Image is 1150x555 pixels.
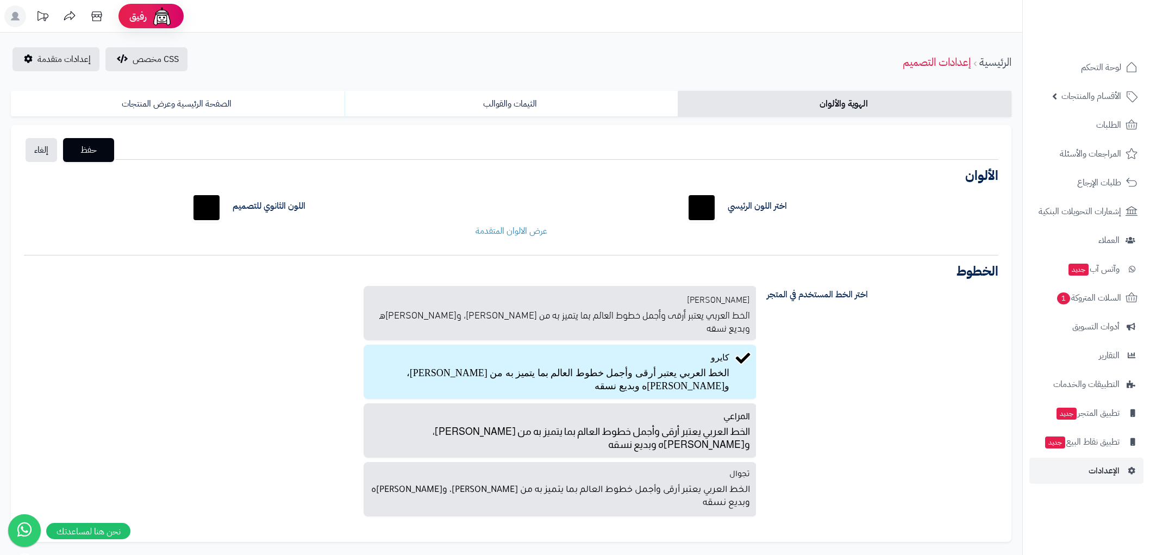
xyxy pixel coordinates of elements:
span: [PERSON_NAME] [687,292,750,305]
span: رفيق [129,10,147,23]
span: وآتس آب [1067,261,1120,277]
span: لوحة التحكم [1081,60,1121,75]
span: الأقسام والمنتجات [1061,89,1121,104]
a: تطبيق المتجرجديد [1029,400,1143,426]
a: الثيمات والقوالب [345,91,678,117]
span: الطلبات [1096,117,1121,133]
a: أدوات التسويق [1029,314,1143,340]
span: الإعدادات [1089,463,1120,478]
a: الهوية والألوان [678,91,1011,117]
a: العملاء [1029,227,1143,253]
a: التطبيقات والخدمات [1029,371,1143,397]
span: المراعي [723,411,750,421]
span: التقارير [1099,348,1120,363]
span: CSS مخصص [133,53,179,66]
span: السلات المتروكة [1056,290,1121,305]
span: جديد [1057,408,1077,420]
p: الخط العربي يعتبر أرقى وأجمل خطوط العالم بما يتميز به من [PERSON_NAME]، و[PERSON_NAME]ه وبديع نسقه [370,305,750,334]
span: كايرو [711,353,729,362]
span: جديد [1045,436,1065,448]
a: الإعدادات [1029,458,1143,484]
a: إلغاء [26,138,57,162]
h3: الخطوط [24,265,998,278]
a: الصفحة الرئيسية وعرض المنتجات [11,91,345,117]
p: الخط العربي يعتبر أرقى وأجمل خطوط العالم بما يتميز به من [PERSON_NAME]، و[PERSON_NAME]ه وبديع نسقه [370,482,750,510]
span: العملاء [1098,233,1120,248]
span: إعدادات متقدمة [37,53,91,66]
span: تطبيق نقاط البيع [1044,434,1120,450]
span: تطبيق المتجر [1055,406,1120,421]
span: جديد [1068,264,1089,276]
label: اختر اللون الرئيسي [728,200,787,213]
a: إشعارات التحويلات البنكية [1029,198,1143,225]
a: تحديثات المنصة [29,5,56,30]
span: تجوال [729,471,750,479]
h3: الألوان [24,169,998,182]
a: وآتس آبجديد [1029,256,1143,282]
span: التطبيقات والخدمات [1053,377,1120,392]
span: إشعارات التحويلات البنكية [1039,204,1121,219]
p: الخط العربي يعتبر أرقى وأجمل خطوط العالم بما يتميز به من [PERSON_NAME]، و[PERSON_NAME]ه وبديع نسقه [370,364,729,392]
a: الرئيسية [979,54,1011,70]
span: المراجعات والأسئلة [1060,146,1121,161]
a: التقارير [1029,342,1143,369]
a: إعدادات متقدمة [12,47,99,71]
span: طلبات الإرجاع [1077,175,1121,190]
button: حفظ [63,138,114,162]
a: السلات المتروكة1 [1029,285,1143,311]
label: اللون الثانوي للتصميم [233,200,305,213]
p: الخط العربي يعتبر أرقى وأجمل خطوط العالم بما يتميز به من [PERSON_NAME]، و[PERSON_NAME]ه وبديع نسقه [370,423,750,451]
a: إعدادات التصميم [903,54,971,70]
a: الطلبات [1029,112,1143,138]
a: المراجعات والأسئلة [1029,141,1143,167]
a: تطبيق نقاط البيعجديد [1029,429,1143,455]
a: طلبات الإرجاع [1029,170,1143,196]
span: حفظ [72,144,105,157]
button: CSS مخصص [105,47,187,71]
img: ai-face.png [151,5,173,27]
span: أدوات التسويق [1072,319,1120,334]
span: 1 [1057,292,1070,304]
a: لوحة التحكم [1029,54,1143,80]
a: عرض الالوان المتقدمة [476,225,547,238]
label: اختر الخط المستخدم في المتجر [759,286,1007,303]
